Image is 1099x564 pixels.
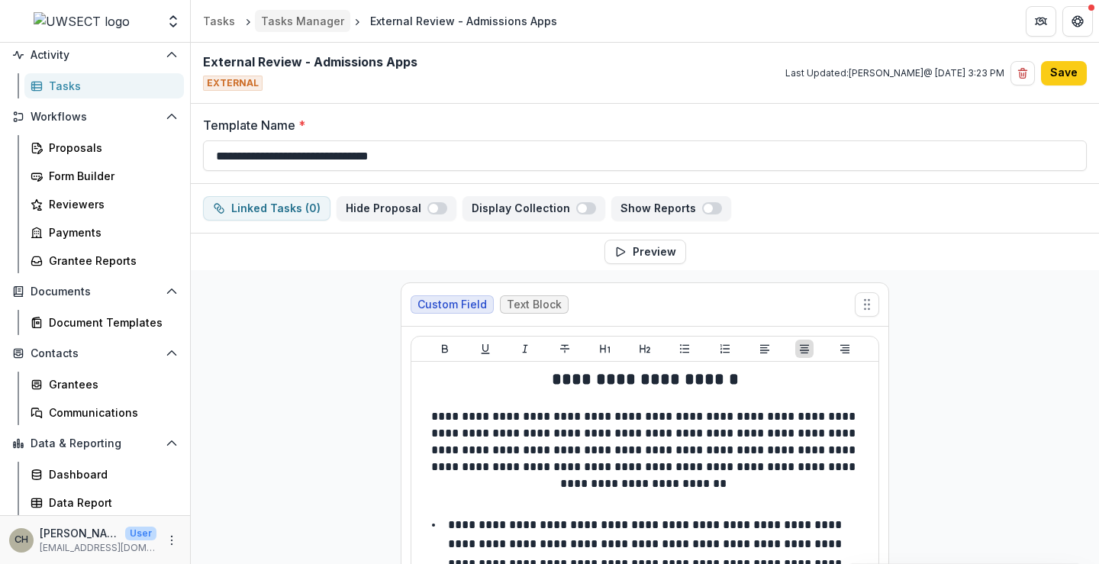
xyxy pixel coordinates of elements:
[197,10,563,32] nav: breadcrumb
[6,43,184,67] button: Open Activity
[855,292,879,317] button: Move field
[1062,6,1093,37] button: Get Help
[49,495,172,511] div: Data Report
[40,525,119,541] p: [PERSON_NAME]
[6,105,184,129] button: Open Workflows
[203,196,330,221] button: dependent-tasks
[49,466,172,482] div: Dashboard
[6,431,184,456] button: Open Data & Reporting
[346,202,427,215] p: Hide Proposal
[507,298,562,311] span: Text Block
[675,340,694,358] button: Bullet List
[6,341,184,366] button: Open Contacts
[49,253,172,269] div: Grantee Reports
[49,404,172,421] div: Communications
[370,13,557,29] div: External Review - Admissions Apps
[785,66,1004,80] p: Last Updated: [PERSON_NAME] @ [DATE] 3:23 PM
[24,220,184,245] a: Payments
[24,490,184,515] a: Data Report
[255,10,350,32] a: Tasks Manager
[31,111,160,124] span: Workflows
[31,437,160,450] span: Data & Reporting
[203,13,235,29] div: Tasks
[49,78,172,94] div: Tasks
[24,400,184,425] a: Communications
[611,196,731,221] button: Show Reports
[31,49,160,62] span: Activity
[31,285,160,298] span: Documents
[6,279,184,304] button: Open Documents
[556,340,574,358] button: Strike
[49,140,172,156] div: Proposals
[24,462,184,487] a: Dashboard
[49,314,172,330] div: Document Templates
[49,168,172,184] div: Form Builder
[516,340,534,358] button: Italicize
[636,340,654,358] button: Heading 2
[476,340,495,358] button: Underline
[197,10,241,32] a: Tasks
[163,531,181,549] button: More
[24,73,184,98] a: Tasks
[163,6,184,37] button: Open entity switcher
[836,340,854,358] button: Align Right
[1026,6,1056,37] button: Partners
[716,340,734,358] button: Ordered List
[203,116,1078,134] label: Template Name
[49,196,172,212] div: Reviewers
[337,196,456,221] button: Hide Proposal
[34,12,130,31] img: UWSECT logo
[604,240,686,264] button: Preview
[472,202,576,215] p: Display Collection
[24,135,184,160] a: Proposals
[1010,61,1035,85] button: Delete template
[620,202,702,215] p: Show Reports
[24,192,184,217] a: Reviewers
[203,55,417,69] h2: External Review - Admissions Apps
[24,372,184,397] a: Grantees
[24,248,184,273] a: Grantee Reports
[49,376,172,392] div: Grantees
[49,224,172,240] div: Payments
[24,310,184,335] a: Document Templates
[40,541,156,555] p: [EMAIL_ADDRESS][DOMAIN_NAME]
[261,13,344,29] div: Tasks Manager
[1041,61,1087,85] button: Save
[795,340,814,358] button: Align Center
[462,196,605,221] button: Display Collection
[756,340,774,358] button: Align Left
[31,347,160,360] span: Contacts
[417,298,487,311] span: Custom Field
[596,340,614,358] button: Heading 1
[125,527,156,540] p: User
[24,163,184,189] a: Form Builder
[203,76,263,91] span: EXTERNAL
[15,535,28,545] div: Carli Herz
[436,340,454,358] button: Bold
